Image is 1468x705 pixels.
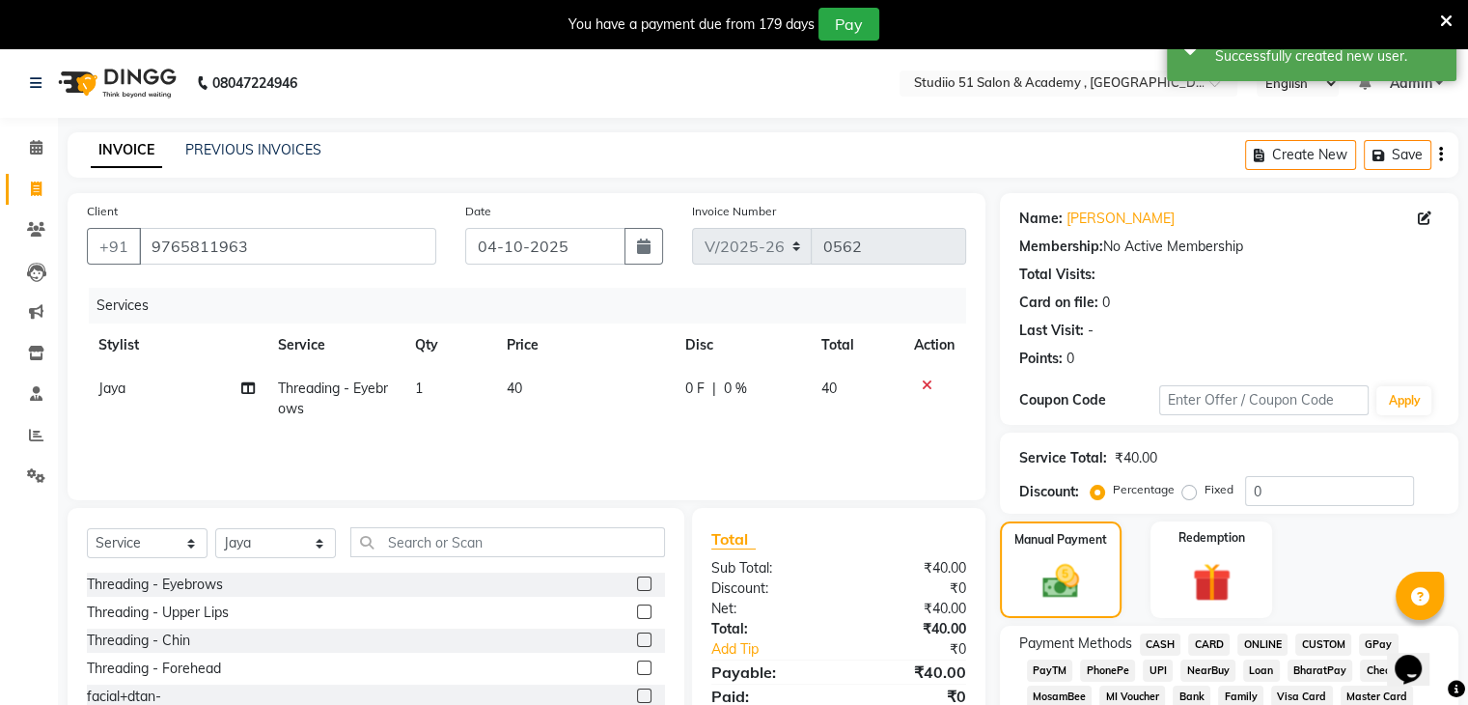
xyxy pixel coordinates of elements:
[1115,448,1157,468] div: ₹40.00
[1019,265,1095,285] div: Total Visits:
[1019,209,1063,229] div: Name:
[685,379,705,399] span: 0 F
[1014,531,1107,549] label: Manual Payment
[350,527,665,557] input: Search or Scan
[697,639,862,660] a: Add Tip
[1178,529,1245,547] label: Redemption
[1159,385,1370,415] input: Enter Offer / Coupon Code
[1364,140,1431,170] button: Save
[1188,634,1230,656] span: CARD
[139,228,436,265] input: Search by Name/Mobile/Email/Code
[1019,634,1132,654] span: Payment Methods
[839,661,981,684] div: ₹40.00
[87,631,190,651] div: Threading - Chin
[712,379,716,399] span: |
[91,133,162,168] a: INVOICE
[711,529,756,550] span: Total
[278,380,388,417] span: Threading - Eyebrows
[724,379,747,399] span: 0 %
[266,324,403,367] th: Service
[1180,660,1235,682] span: NearBuy
[810,324,902,367] th: Total
[839,599,981,619] div: ₹40.00
[1019,482,1079,502] div: Discount:
[839,558,981,578] div: ₹40.00
[674,324,810,367] th: Disc
[1295,634,1351,656] span: CUSTOM
[1019,349,1063,369] div: Points:
[692,203,776,220] label: Invoice Number
[87,659,221,679] div: Threading - Forehead
[1102,293,1110,313] div: 0
[1113,481,1175,498] label: Percentage
[1237,634,1288,656] span: ONLINE
[507,380,522,397] span: 40
[839,619,981,639] div: ₹40.00
[821,380,837,397] span: 40
[1019,293,1098,313] div: Card on file:
[568,14,815,35] div: You have a payment due from 179 days
[495,324,674,367] th: Price
[1288,660,1353,682] span: BharatPay
[98,380,125,397] span: Jaya
[87,603,229,623] div: Threading - Upper Lips
[87,203,118,220] label: Client
[1389,73,1431,94] span: Admin
[1245,140,1356,170] button: Create New
[1387,628,1449,686] iframe: chat widget
[1180,558,1243,606] img: _gift.svg
[87,324,266,367] th: Stylist
[89,288,981,324] div: Services
[185,141,321,158] a: PREVIOUS INVOICES
[1360,660,1409,682] span: Cheque
[1019,321,1084,341] div: Last Visit:
[403,324,495,367] th: Qty
[49,56,181,110] img: logo
[1088,321,1094,341] div: -
[839,578,981,599] div: ₹0
[1205,481,1233,498] label: Fixed
[697,578,839,599] div: Discount:
[1140,634,1181,656] span: CASH
[1359,634,1399,656] span: GPay
[1080,660,1135,682] span: PhonePe
[1143,660,1173,682] span: UPI
[818,8,879,41] button: Pay
[1019,237,1103,257] div: Membership:
[862,639,980,660] div: ₹0
[1019,390,1159,410] div: Coupon Code
[1019,237,1439,257] div: No Active Membership
[465,203,491,220] label: Date
[1066,209,1175,229] a: [PERSON_NAME]
[1243,660,1280,682] span: Loan
[902,324,966,367] th: Action
[1027,660,1073,682] span: PayTM
[87,228,141,265] button: +91
[697,619,839,639] div: Total:
[1215,46,1442,67] div: Successfully created new user.
[697,599,839,619] div: Net:
[697,661,839,684] div: Payable:
[415,380,423,397] span: 1
[1066,349,1074,369] div: 0
[212,56,297,110] b: 08047224946
[697,558,839,578] div: Sub Total:
[1031,560,1091,603] img: _cash.svg
[87,575,223,595] div: Threading - Eyebrows
[1376,386,1431,415] button: Apply
[1019,448,1107,468] div: Service Total:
